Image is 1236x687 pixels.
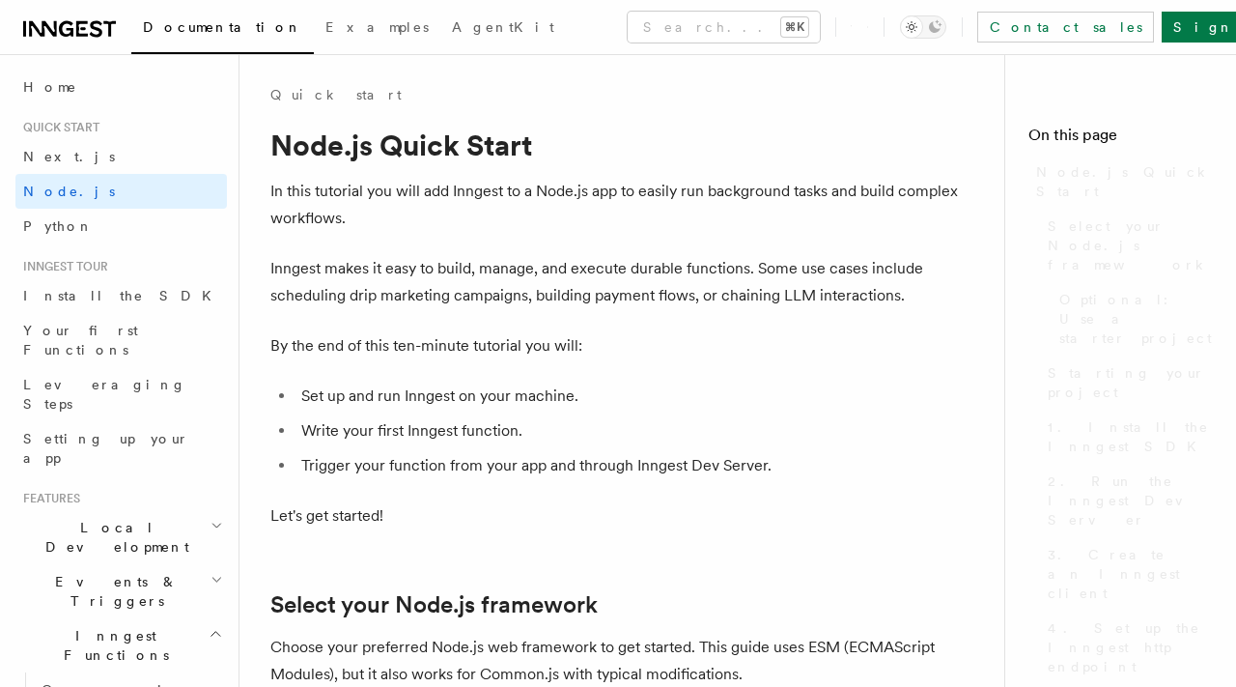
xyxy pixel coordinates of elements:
[295,383,989,410] li: Set up and run Inngest on your machine.
[15,510,227,564] button: Local Development
[628,12,820,43] button: Search...⌘K
[23,149,115,164] span: Next.js
[1040,356,1213,410] a: Starting your project
[977,12,1154,43] a: Contact sales
[1040,410,1213,464] a: 1. Install the Inngest SDK
[15,564,227,618] button: Events & Triggers
[781,17,808,37] kbd: ⌘K
[1040,537,1213,611] a: 3. Create an Inngest client
[1040,464,1213,537] a: 2. Run the Inngest Dev Server
[23,218,94,234] span: Python
[270,128,989,162] h1: Node.js Quick Start
[1028,155,1213,209] a: Node.js Quick Start
[270,85,402,104] a: Quick start
[440,6,566,52] a: AgentKit
[1048,216,1213,274] span: Select your Node.js framework
[15,421,227,475] a: Setting up your app
[452,19,554,35] span: AgentKit
[15,209,227,243] a: Python
[15,313,227,367] a: Your first Functions
[15,518,211,557] span: Local Development
[1048,417,1213,456] span: 1. Install the Inngest SDK
[143,19,302,35] span: Documentation
[1048,363,1213,402] span: Starting your project
[15,618,227,673] button: Inngest Functions
[270,502,989,530] p: Let's get started!
[15,174,227,209] a: Node.js
[15,139,227,174] a: Next.js
[900,15,946,39] button: Toggle dark mode
[1059,290,1213,348] span: Optional: Use a starter project
[270,591,598,618] a: Select your Node.js framework
[325,19,429,35] span: Examples
[23,431,189,466] span: Setting up your app
[295,452,989,479] li: Trigger your function from your app and through Inngest Dev Server.
[1028,124,1213,155] h4: On this page
[1048,545,1213,603] span: 3. Create an Inngest client
[23,377,186,412] span: Leveraging Steps
[270,255,989,309] p: Inngest makes it easy to build, manage, and execute durable functions. Some use cases include sch...
[1048,472,1213,530] span: 2. Run the Inngest Dev Server
[1048,618,1213,676] span: 4. Set up the Inngest http endpoint
[15,120,99,135] span: Quick start
[23,184,115,199] span: Node.js
[15,367,227,421] a: Leveraging Steps
[1036,162,1213,201] span: Node.js Quick Start
[15,70,227,104] a: Home
[15,626,209,665] span: Inngest Functions
[1040,209,1213,282] a: Select your Node.js framework
[1040,611,1213,684] a: 4. Set up the Inngest http endpoint
[15,278,227,313] a: Install the SDK
[15,491,80,506] span: Features
[314,6,440,52] a: Examples
[270,178,989,232] p: In this tutorial you will add Inngest to a Node.js app to easily run background tasks and build c...
[23,77,77,97] span: Home
[270,332,989,359] p: By the end of this ten-minute tutorial you will:
[23,323,138,358] span: Your first Functions
[15,572,211,611] span: Events & Triggers
[131,6,314,54] a: Documentation
[23,288,223,303] span: Install the SDK
[295,417,989,444] li: Write your first Inngest function.
[15,259,108,274] span: Inngest tour
[1052,282,1213,356] a: Optional: Use a starter project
